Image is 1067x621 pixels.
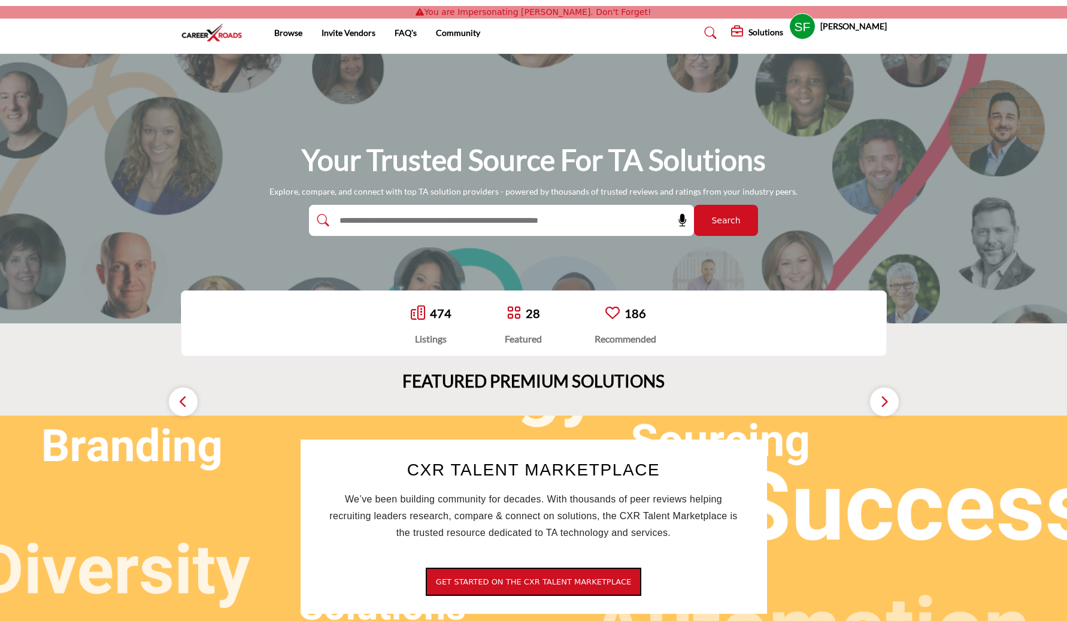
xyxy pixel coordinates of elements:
a: Go to Recommended [605,305,620,322]
a: Browse [274,28,302,38]
span: Get started on the CXR Talent Marketplace [436,577,631,586]
div: Solutions [731,26,783,40]
button: Search [694,205,758,236]
h2: FEATURED PREMIUM SOLUTIONS [402,371,665,392]
span: Search [711,214,740,227]
img: Site Logo [181,23,249,43]
a: 186 [625,306,646,320]
p: Explore, compare, and connect with top TA solution providers - powered by thousands of trusted re... [269,186,798,198]
div: Listings [411,332,451,346]
a: Invite Vendors [322,28,375,38]
button: Show hide supplier dropdown [789,13,816,40]
a: FAQ's [395,28,417,38]
a: Search [693,23,725,43]
a: Go to Featured [507,305,521,322]
a: Community [436,28,480,38]
a: 474 [430,306,451,320]
h5: Solutions [748,27,783,38]
div: Recommended [595,332,656,346]
span: We’ve been building community for decades. With thousands of peer reviews helping recruiting lead... [329,494,737,538]
h1: Your Trusted Source for TA Solutions [302,141,766,178]
button: Get started on the CXR Talent Marketplace [426,568,641,596]
a: 28 [526,306,540,320]
h5: [PERSON_NAME] [820,20,887,32]
h2: CXR TALENT MARKETPLACE [328,458,740,483]
div: Featured [505,332,542,346]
